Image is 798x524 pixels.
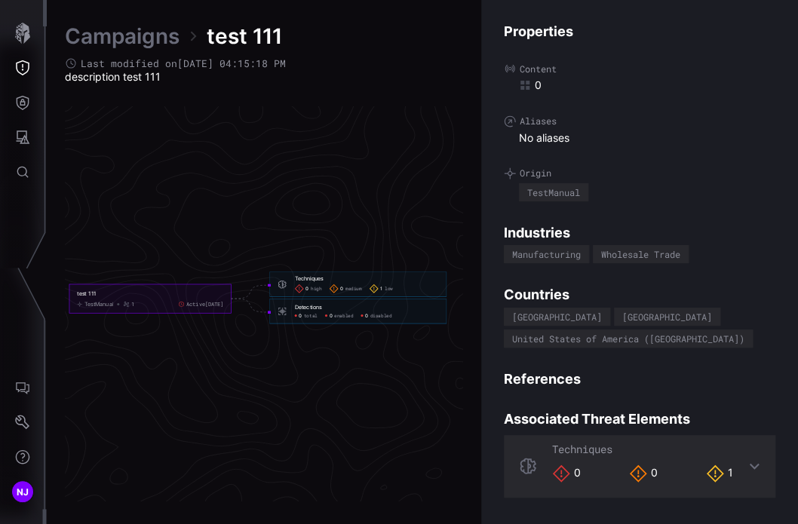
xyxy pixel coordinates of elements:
h4: Industries [504,224,775,241]
span: enabled [334,313,353,319]
a: Campaigns [65,23,180,50]
span: 0 [299,313,302,319]
span: test 111 [207,23,282,50]
div: 0 [519,78,775,92]
h4: Associated Threat Elements [504,410,775,427]
span: Active [186,301,223,308]
span: NJ [17,484,29,500]
span: Last modified on [81,57,286,70]
span: 1 [380,286,382,292]
div: [GEOGRAPHIC_DATA] [622,312,712,321]
label: Origin [504,167,775,179]
div: Wholesale Trade [601,250,680,259]
div: 1 [706,464,733,483]
time: [DATE] [205,301,223,308]
span: 0 [340,286,343,292]
h4: References [504,370,775,388]
button: NJ [1,474,45,509]
span: high [311,286,321,292]
span: total [304,313,318,319]
span: disabled [370,313,392,319]
span: 0 [365,313,368,319]
div: United States of America ([GEOGRAPHIC_DATA]) [512,334,744,343]
span: Techniques [552,442,612,456]
div: TestManual [527,188,580,197]
div: test 111 [77,290,212,297]
div: 0 [629,464,658,483]
h4: Properties [504,23,775,40]
h4: Countries [504,286,775,303]
div: Techniques [294,275,323,282]
div: 0 [552,464,581,483]
div: Manufacturing [512,250,581,259]
div: Detections [294,304,321,311]
div: [GEOGRAPHIC_DATA] [512,312,602,321]
div: description test 111 [65,70,463,84]
div: TestManual [84,301,113,308]
span: 0 [329,313,332,319]
div: 1 [131,301,134,308]
span: 0 [305,286,308,292]
label: Content [504,63,775,75]
span: medium [345,286,361,292]
span: low [385,286,393,292]
span: No aliases [519,131,569,145]
time: [DATE] 04:15:18 PM [177,57,286,70]
label: Aliases [504,115,775,127]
